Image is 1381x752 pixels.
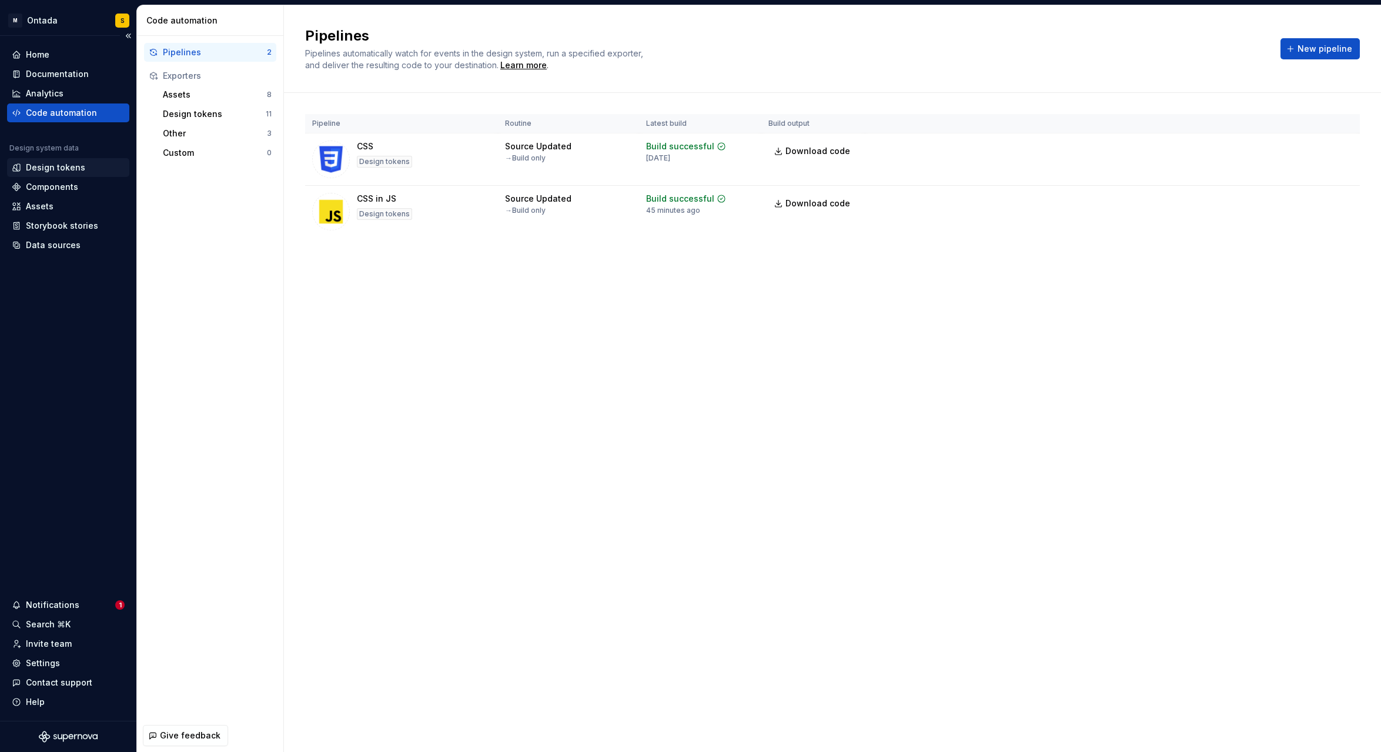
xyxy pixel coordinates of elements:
[305,114,498,133] th: Pipeline
[646,153,670,163] div: [DATE]
[357,156,412,168] div: Design tokens
[7,236,129,255] a: Data sources
[163,46,267,58] div: Pipelines
[26,638,72,650] div: Invite team
[26,239,81,251] div: Data sources
[160,730,220,741] span: Give feedback
[785,145,850,157] span: Download code
[7,673,129,692] button: Contact support
[646,141,714,152] div: Build successful
[500,59,547,71] a: Learn more
[26,657,60,669] div: Settings
[115,600,125,610] span: 1
[7,65,129,83] a: Documentation
[505,193,571,205] div: Source Updated
[26,181,78,193] div: Components
[26,68,89,80] div: Documentation
[143,725,228,746] button: Give feedback
[7,84,129,103] a: Analytics
[646,206,700,215] div: 45 minutes ago
[267,90,272,99] div: 8
[26,162,85,173] div: Design tokens
[305,48,646,70] span: Pipelines automatically watch for events in the design system, run a specified exporter, and deli...
[39,731,98,743] svg: Supernova Logo
[505,141,571,152] div: Source Updated
[505,206,546,215] div: → Build only
[357,193,396,205] div: CSS in JS
[768,141,858,162] a: Download code
[499,61,549,70] span: .
[26,220,98,232] div: Storybook stories
[26,49,49,61] div: Home
[163,70,272,82] div: Exporters
[7,197,129,216] a: Assets
[305,26,1266,45] h2: Pipelines
[768,193,858,214] a: Download code
[267,148,272,158] div: 0
[26,677,92,689] div: Contact support
[163,108,266,120] div: Design tokens
[26,200,53,212] div: Assets
[26,599,79,611] div: Notifications
[498,114,639,133] th: Routine
[26,619,71,630] div: Search ⌘K
[7,615,129,634] button: Search ⌘K
[505,153,546,163] div: → Build only
[163,89,267,101] div: Assets
[7,654,129,673] a: Settings
[121,16,125,25] div: S
[1298,43,1352,55] span: New pipeline
[266,109,272,119] div: 11
[761,114,865,133] th: Build output
[7,693,129,711] button: Help
[158,105,276,123] button: Design tokens11
[639,114,761,133] th: Latest build
[7,158,129,177] a: Design tokens
[163,147,267,159] div: Custom
[785,198,850,209] span: Download code
[7,596,129,614] button: Notifications1
[357,141,373,152] div: CSS
[7,178,129,196] a: Components
[163,128,267,139] div: Other
[2,8,134,33] button: MOntadaS
[144,43,276,62] button: Pipelines2
[1280,38,1360,59] button: New pipeline
[357,208,412,220] div: Design tokens
[7,103,129,122] a: Code automation
[27,15,58,26] div: Ontada
[158,143,276,162] button: Custom0
[267,129,272,138] div: 3
[158,124,276,143] button: Other3
[26,696,45,708] div: Help
[26,107,97,119] div: Code automation
[26,88,63,99] div: Analytics
[7,216,129,235] a: Storybook stories
[7,45,129,64] a: Home
[9,143,79,153] div: Design system data
[267,48,272,57] div: 2
[646,193,714,205] div: Build successful
[7,634,129,653] a: Invite team
[146,15,279,26] div: Code automation
[158,85,276,104] button: Assets8
[8,14,22,28] div: M
[120,28,136,44] button: Collapse sidebar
